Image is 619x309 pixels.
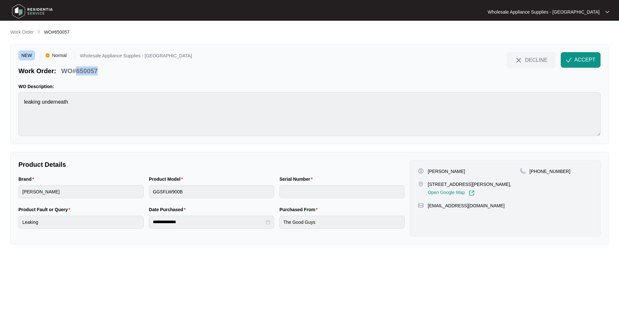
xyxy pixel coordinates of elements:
[566,57,572,63] img: check-Icon
[10,2,55,21] img: residentia service logo
[574,56,595,64] span: ACCEPT
[149,176,186,182] label: Product Model
[18,206,73,213] label: Product Fault or Query
[80,53,192,60] p: Wholesale Appliance Supplies - [GEOGRAPHIC_DATA]
[50,51,69,60] span: Normal
[18,83,601,90] p: WO Description:
[418,181,424,187] img: map-pin
[44,29,70,35] span: WO#650057
[418,202,424,208] img: map-pin
[18,216,144,229] input: Product Fault or Query
[507,52,556,68] button: close-IconDECLINE
[428,202,504,209] p: [EMAIL_ADDRESS][DOMAIN_NAME]
[18,92,601,136] textarea: leaking underneath
[46,53,50,57] img: Vercel Logo
[18,176,37,182] label: Brand
[149,185,274,198] input: Product Model
[18,51,35,60] span: NEW
[149,206,188,213] label: Date Purchased
[428,190,474,196] a: Open Google Map
[525,56,547,63] span: DECLINE
[279,216,405,229] input: Purchased From
[561,52,601,68] button: check-IconACCEPT
[153,219,264,225] input: Date Purchased
[9,29,35,36] a: Work Order
[428,168,465,175] p: [PERSON_NAME]
[10,29,34,35] p: Work Order
[61,66,97,75] p: WO#650057
[469,190,475,196] img: Link-External
[530,168,570,175] p: [PHONE_NUMBER]
[279,185,405,198] input: Serial Number
[428,181,511,188] p: [STREET_ADDRESS][PERSON_NAME],
[418,168,424,174] img: user-pin
[515,56,523,64] img: close-Icon
[279,176,315,182] label: Serial Number
[520,168,526,174] img: map-pin
[18,160,405,169] p: Product Details
[279,206,320,213] label: Purchased From
[36,29,41,34] img: chevron-right
[488,9,600,15] p: Wholesale Appliance Supplies - [GEOGRAPHIC_DATA]
[18,66,56,75] p: Work Order:
[605,10,609,14] img: dropdown arrow
[18,185,144,198] input: Brand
